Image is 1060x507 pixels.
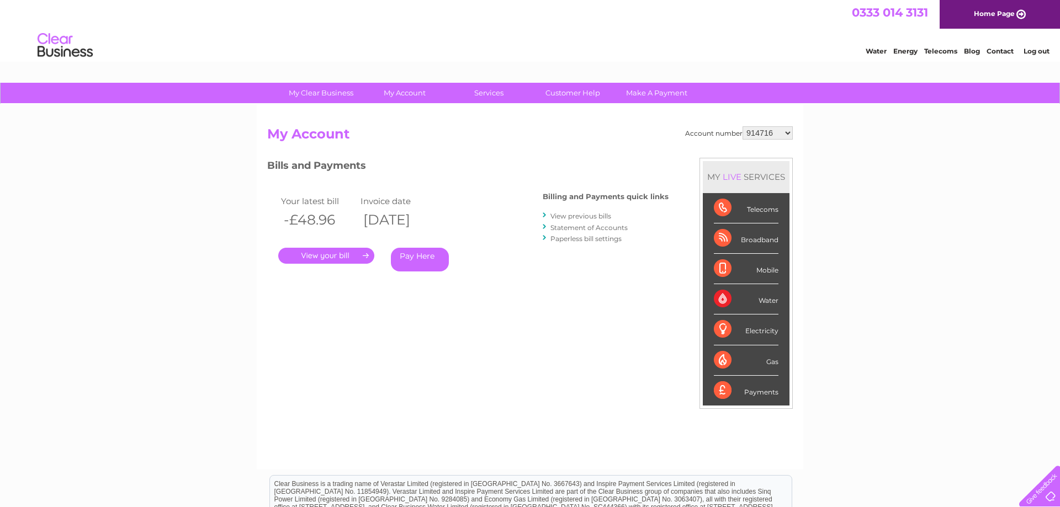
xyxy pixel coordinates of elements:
[714,376,778,405] div: Payments
[267,158,669,177] h3: Bills and Payments
[611,83,702,103] a: Make A Payment
[893,47,918,55] a: Energy
[550,212,611,220] a: View previous bills
[714,314,778,345] div: Electricity
[37,29,93,62] img: logo.png
[987,47,1014,55] a: Contact
[358,209,437,231] th: [DATE]
[685,126,793,140] div: Account number
[543,193,669,201] h4: Billing and Payments quick links
[527,83,618,103] a: Customer Help
[391,248,449,271] a: Pay Here
[720,172,744,182] div: LIVE
[270,6,792,54] div: Clear Business is a trading name of Verastar Limited (registered in [GEOGRAPHIC_DATA] No. 3667643...
[964,47,980,55] a: Blog
[267,126,793,147] h2: My Account
[924,47,957,55] a: Telecoms
[550,234,622,243] a: Paperless bill settings
[1024,47,1050,55] a: Log out
[714,254,778,284] div: Mobile
[852,6,928,19] a: 0333 014 3131
[278,209,358,231] th: -£48.96
[443,83,534,103] a: Services
[703,161,789,193] div: MY SERVICES
[714,284,778,314] div: Water
[275,83,367,103] a: My Clear Business
[714,193,778,223] div: Telecoms
[278,248,374,264] a: .
[358,194,437,209] td: Invoice date
[714,223,778,254] div: Broadband
[359,83,451,103] a: My Account
[866,47,887,55] a: Water
[278,194,358,209] td: Your latest bill
[550,223,628,232] a: Statement of Accounts
[714,345,778,376] div: Gas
